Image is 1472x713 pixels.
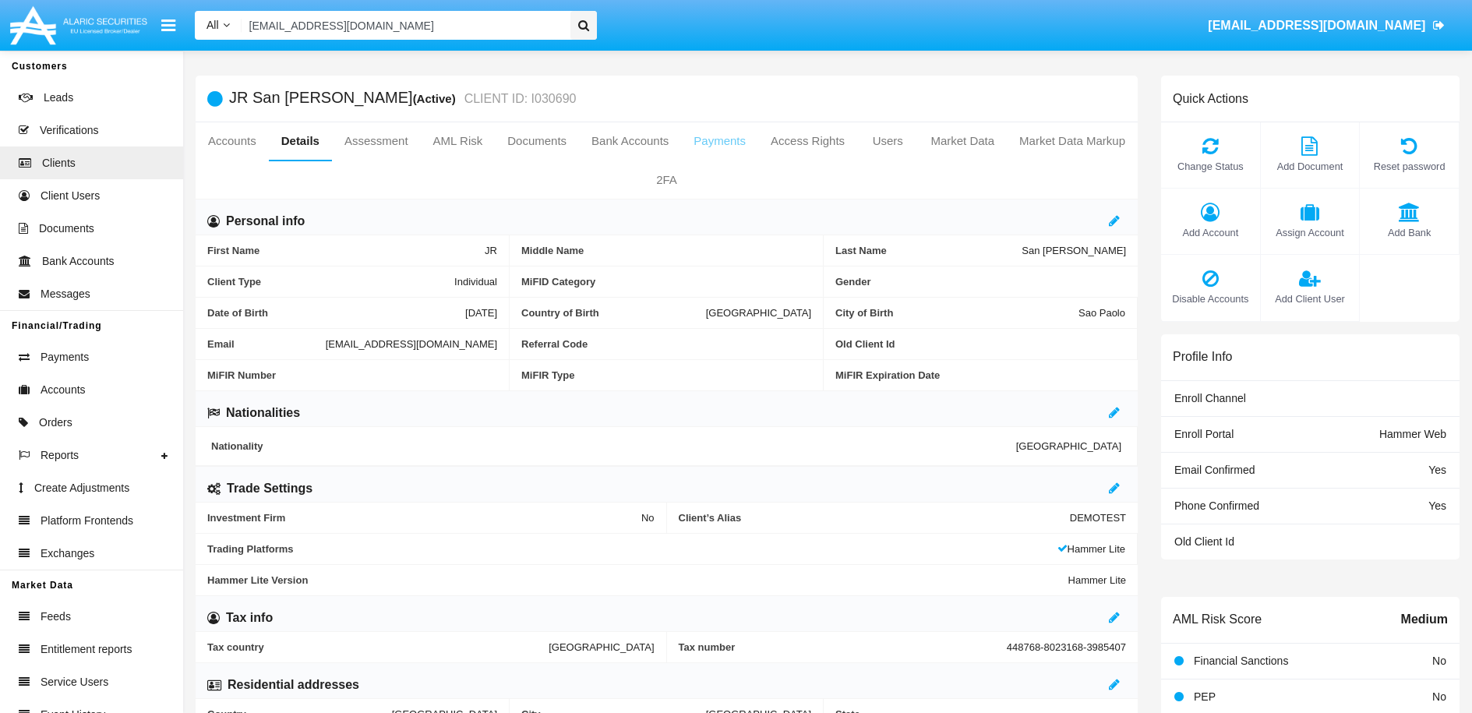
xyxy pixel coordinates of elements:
[1022,245,1126,256] span: San [PERSON_NAME]
[41,513,133,529] span: Platform Frontends
[211,440,1016,452] span: Nationality
[242,11,566,40] input: Search
[413,90,461,108] div: (Active)
[1428,464,1446,476] span: Yes
[196,161,1138,199] a: 2FA
[39,221,94,237] span: Documents
[228,676,359,694] h6: Residential addresses
[207,338,326,350] span: Email
[421,122,496,160] a: AML Risk
[835,338,1125,350] span: Old Client Id
[1432,655,1446,667] span: No
[495,122,579,160] a: Documents
[41,286,90,302] span: Messages
[332,122,421,160] a: Assessment
[835,307,1078,319] span: City of Birth
[226,609,273,627] h6: Tax info
[1068,574,1126,586] span: Hammer Lite
[1194,655,1288,667] span: Financial Sanctions
[1169,159,1252,174] span: Change Status
[226,404,300,422] h6: Nationalities
[549,641,654,653] span: [GEOGRAPHIC_DATA]
[1201,4,1453,48] a: [EMAIL_ADDRESS][DOMAIN_NAME]
[41,188,100,204] span: Client Users
[41,674,108,690] span: Service Users
[1174,535,1234,548] span: Old Client Id
[857,122,918,160] a: Users
[758,122,857,160] a: Access Rights
[229,90,576,108] h5: JR San [PERSON_NAME]
[1016,440,1121,452] span: [GEOGRAPHIC_DATA]
[1269,291,1352,306] span: Add Client User
[465,307,497,319] span: [DATE]
[461,93,577,105] small: CLIENT ID: I030690
[207,276,454,288] span: Client Type
[1368,159,1451,174] span: Reset password
[196,122,269,160] a: Accounts
[521,338,811,350] span: Referral Code
[835,369,1126,381] span: MiFIR Expiration Date
[521,276,811,288] span: MiFID Category
[1174,428,1234,440] span: Enroll Portal
[521,307,706,319] span: Country of Birth
[1379,428,1446,440] span: Hammer Web
[1169,225,1252,240] span: Add Account
[1173,612,1262,627] h6: AML Risk Score
[521,369,811,381] span: MiFIR Type
[207,641,549,653] span: Tax country
[835,245,1022,256] span: Last Name
[207,369,497,381] span: MiFIR Number
[641,512,655,524] span: No
[227,480,312,497] h6: Trade Settings
[679,512,1070,524] span: Client’s Alias
[226,213,305,230] h6: Personal info
[1432,690,1446,703] span: No
[485,245,497,256] span: JR
[1174,464,1255,476] span: Email Confirmed
[1173,349,1232,364] h6: Profile Info
[39,415,72,431] span: Orders
[1173,91,1248,106] h6: Quick Actions
[1401,610,1448,629] span: Medium
[44,90,73,106] span: Leads
[207,245,485,256] span: First Name
[1007,122,1138,160] a: Market Data Markup
[1007,641,1126,653] span: 448768-8023168-3985407
[1208,19,1425,32] span: [EMAIL_ADDRESS][DOMAIN_NAME]
[42,155,76,171] span: Clients
[579,122,681,160] a: Bank Accounts
[1169,291,1252,306] span: Disable Accounts
[835,276,1126,288] span: Gender
[207,574,1068,586] span: Hammer Lite Version
[40,122,98,139] span: Verifications
[1269,225,1352,240] span: Assign Account
[207,307,465,319] span: Date of Birth
[8,2,150,48] img: Logo image
[1368,225,1451,240] span: Add Bank
[41,447,79,464] span: Reports
[1078,307,1125,319] span: Sao Paolo
[41,382,86,398] span: Accounts
[42,253,115,270] span: Bank Accounts
[195,17,242,34] a: All
[681,122,758,160] a: Payments
[1057,543,1125,555] span: Hammer Lite
[326,338,497,350] span: [EMAIL_ADDRESS][DOMAIN_NAME]
[679,641,1007,653] span: Tax number
[41,609,71,625] span: Feeds
[34,480,129,496] span: Create Adjustments
[207,19,219,31] span: All
[41,545,94,562] span: Exchanges
[706,307,811,319] span: [GEOGRAPHIC_DATA]
[918,122,1007,160] a: Market Data
[1269,159,1352,174] span: Add Document
[1070,512,1126,524] span: DEMOTEST
[207,512,641,524] span: Investment Firm
[269,122,332,160] a: Details
[1428,499,1446,512] span: Yes
[1174,392,1246,404] span: Enroll Channel
[521,245,811,256] span: Middle Name
[41,349,89,365] span: Payments
[207,543,1057,555] span: Trading Platforms
[1174,499,1259,512] span: Phone Confirmed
